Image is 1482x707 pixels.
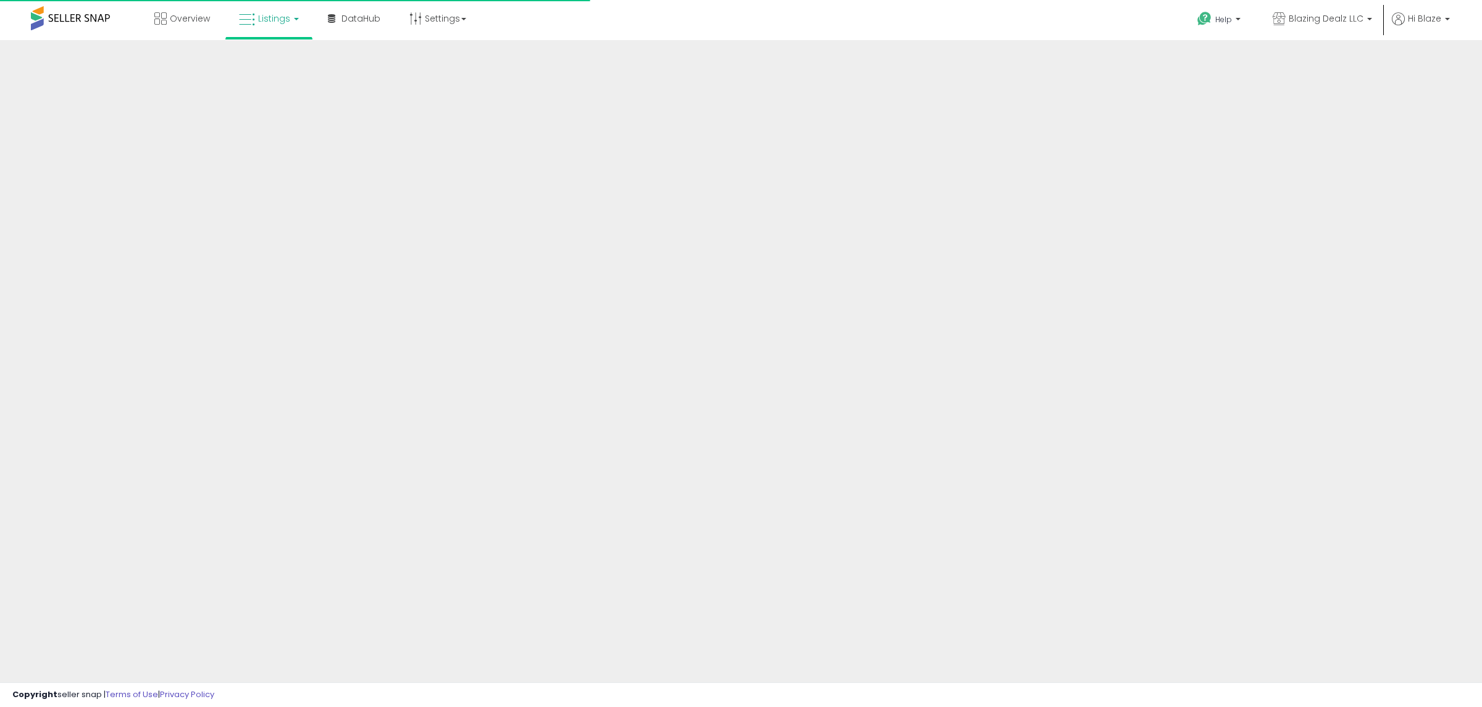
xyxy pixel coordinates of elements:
[1187,2,1253,40] a: Help
[1215,14,1232,25] span: Help
[1392,12,1450,40] a: Hi Blaze
[170,12,210,25] span: Overview
[1408,12,1441,25] span: Hi Blaze
[258,12,290,25] span: Listings
[1197,11,1212,27] i: Get Help
[341,12,380,25] span: DataHub
[1289,12,1363,25] span: Blazing Dealz LLC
